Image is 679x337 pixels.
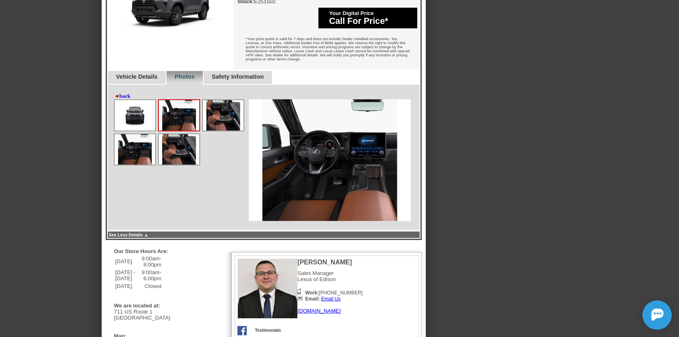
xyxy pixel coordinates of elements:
a: [DOMAIN_NAME] [297,308,341,314]
td: [DATE] - [DATE] [115,269,137,282]
div: Call For Price* [329,16,413,26]
span: [PHONE_NUMBER] [305,290,363,296]
img: Icon_Phone.png [297,288,301,294]
a: Email Us [321,296,341,302]
span: ◄ [114,93,119,99]
a: Testimonials [255,328,281,333]
b: Work: [305,290,319,296]
td: [DATE] [115,283,137,290]
td: Closed [138,283,162,290]
div: [PERSON_NAME] [297,259,363,266]
img: Image.aspx [115,134,155,165]
iframe: Chat Assistance [606,293,679,337]
img: Icon_Facebook.png [237,326,247,335]
img: Image.aspx [115,100,155,131]
a: ◄back [114,93,130,99]
a: Vehicle Details [116,73,158,80]
img: Image.aspx [249,99,411,221]
div: Our Store Hours Are: [114,248,207,254]
img: Image.aspx [159,100,199,131]
a: Photos [175,73,195,80]
div: 711 US Route 1 [GEOGRAPHIC_DATA] [114,309,211,321]
div: Sales Manager Lexus of Edison [297,259,363,314]
img: Image.aspx [203,100,243,131]
a: See Less Details ▲ [109,232,148,237]
div: We are located at: [114,303,207,309]
div: Your Digital Price [329,10,413,16]
td: [DATE] [115,255,137,268]
td: 9:00am-8:00pm [138,255,162,268]
a: Safety Information [212,73,264,80]
td: 9:00am-6:00pm [138,269,162,282]
img: Icon_Email2.png [297,297,303,301]
b: Email: [305,296,320,302]
img: Image.aspx [159,134,199,165]
div: *Your price quote is valid for 7 days and does not include Dealer Installed Accessories, Tax, Lic... [233,31,420,69]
